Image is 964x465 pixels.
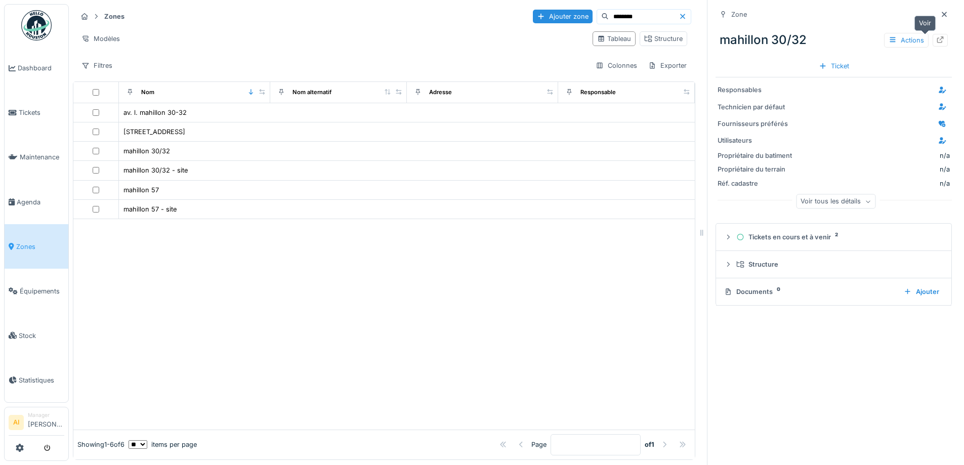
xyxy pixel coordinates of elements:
[21,10,52,40] img: Badge_color-CXgf-gQk.svg
[597,34,631,44] div: Tableau
[736,232,939,242] div: Tickets en cours et à venir
[123,204,177,214] div: mahillon 57 - site
[716,27,952,53] div: mahillon 30/32
[9,415,24,430] li: AI
[28,411,64,433] li: [PERSON_NAME]
[20,152,64,162] span: Maintenance
[77,31,124,46] div: Modèles
[718,151,793,160] div: Propriétaire du batiment
[720,282,947,301] summary: Documents0Ajouter
[718,164,793,174] div: Propriétaire du terrain
[28,411,64,419] div: Manager
[16,242,64,251] span: Zones
[141,88,154,97] div: Nom
[20,286,64,296] span: Équipements
[129,440,197,449] div: items per page
[531,440,547,449] div: Page
[5,313,68,358] a: Stock
[718,102,793,112] div: Technicien par défaut
[644,34,683,44] div: Structure
[5,91,68,135] a: Tickets
[736,260,939,269] div: Structure
[5,224,68,269] a: Zones
[884,33,929,48] div: Actions
[533,10,593,23] div: Ajouter zone
[123,146,170,156] div: mahillon 30/32
[19,108,64,117] span: Tickets
[644,58,691,73] div: Exporter
[5,135,68,180] a: Maintenance
[731,10,747,19] div: Zone
[720,255,947,274] summary: Structure
[798,164,950,174] div: n/a
[123,127,185,137] div: [STREET_ADDRESS]
[77,58,117,73] div: Filtres
[940,151,950,160] div: n/a
[123,185,159,195] div: mahillon 57
[19,331,64,341] span: Stock
[77,440,124,449] div: Showing 1 - 6 of 6
[123,165,188,175] div: mahillon 30/32 - site
[292,88,331,97] div: Nom alternatif
[914,16,936,30] div: Voir
[591,58,642,73] div: Colonnes
[900,285,943,299] div: Ajouter
[724,287,896,297] div: Documents
[100,12,129,21] strong: Zones
[718,136,793,145] div: Utilisateurs
[9,411,64,436] a: AI Manager[PERSON_NAME]
[123,108,187,117] div: av. l. mahillon 30-32
[17,197,64,207] span: Agenda
[580,88,616,97] div: Responsable
[5,269,68,313] a: Équipements
[720,228,947,246] summary: Tickets en cours et à venir2
[718,119,793,129] div: Fournisseurs préférés
[815,59,853,73] div: Ticket
[5,358,68,402] a: Statistiques
[429,88,452,97] div: Adresse
[5,180,68,224] a: Agenda
[19,375,64,385] span: Statistiques
[645,440,654,449] strong: of 1
[5,46,68,91] a: Dashboard
[796,194,875,209] div: Voir tous les détails
[798,179,950,188] div: n/a
[718,179,793,188] div: Réf. cadastre
[18,63,64,73] span: Dashboard
[718,85,793,95] div: Responsables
